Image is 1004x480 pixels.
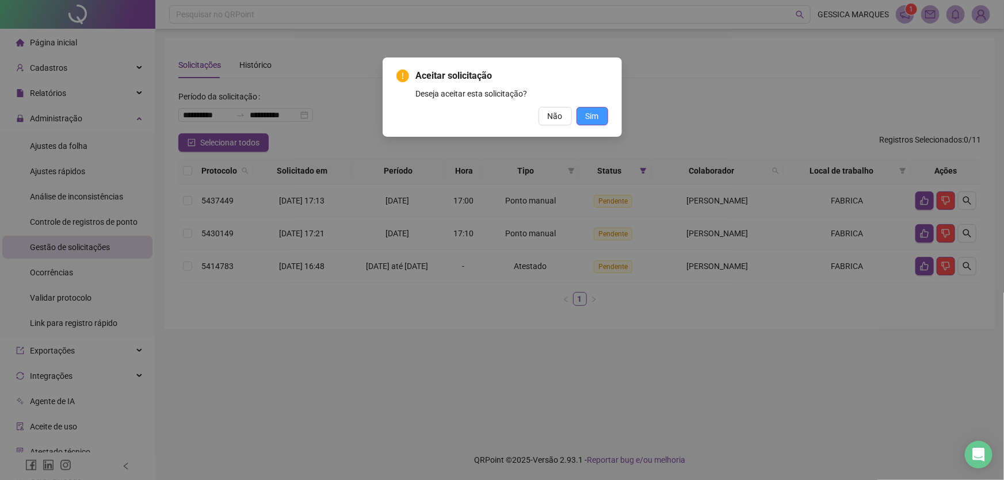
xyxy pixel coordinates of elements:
[586,110,599,122] span: Sim
[577,107,608,125] button: Sim
[416,69,608,83] span: Aceitar solicitação
[416,87,608,100] div: Deseja aceitar esta solicitação?
[548,110,563,122] span: Não
[396,70,409,82] span: exclamation-circle
[965,441,992,469] div: Open Intercom Messenger
[539,107,572,125] button: Não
